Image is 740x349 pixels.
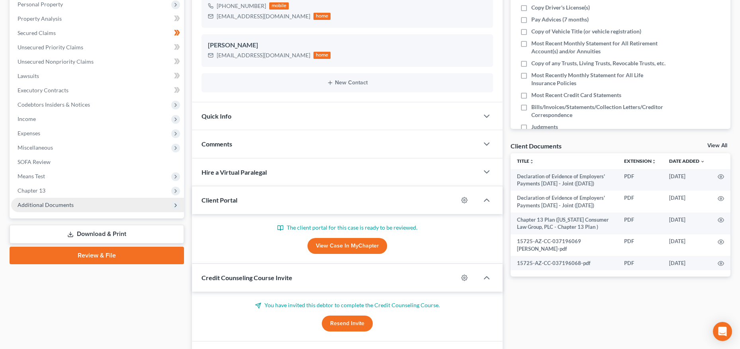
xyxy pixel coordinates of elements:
td: 15725-AZ-CC-037196068-pdf [511,256,618,270]
i: expand_more [700,159,705,164]
a: Unsecured Nonpriority Claims [11,55,184,69]
span: Unsecured Nonpriority Claims [18,58,94,65]
td: Declaration of Evidence of Employers' Payments [DATE] - Joint ([DATE]) [511,191,618,213]
td: [DATE] [663,256,711,270]
a: Review & File [10,247,184,264]
div: [EMAIL_ADDRESS][DOMAIN_NAME] [217,51,310,59]
td: PDF [618,256,663,270]
td: [DATE] [663,234,711,256]
button: Resend Invite [322,316,373,331]
span: Hire a Virtual Paralegal [202,168,267,176]
span: Most Recently Monthly Statement for All Life Insurance Policies [531,71,669,87]
td: PDF [618,169,663,191]
span: Property Analysis [18,15,62,22]
a: SOFA Review [11,155,184,169]
button: New Contact [208,80,487,86]
span: Secured Claims [18,29,56,36]
a: Property Analysis [11,12,184,26]
span: Unsecured Priority Claims [18,44,83,51]
span: Executory Contracts [18,87,69,94]
span: Miscellaneous [18,144,53,151]
div: home [313,52,331,59]
span: Bills/Invoices/Statements/Collection Letters/Creditor Correspondence [531,103,669,119]
span: Additional Documents [18,201,74,208]
div: Client Documents [511,142,562,150]
span: Expenses [18,130,40,136]
td: PDF [618,234,663,256]
span: Codebtors Insiders & Notices [18,101,90,108]
td: [DATE] [663,191,711,213]
a: Download & Print [10,225,184,244]
span: Client Portal [202,196,237,204]
span: Copy Driver's License(s) [531,4,590,12]
a: View All [707,143,727,148]
span: Copy of any Trusts, Living Trusts, Revocable Trusts, etc. [531,59,666,67]
i: unfold_more [529,159,534,164]
span: Comments [202,140,232,148]
a: Unsecured Priority Claims [11,40,184,55]
span: Credit Counseling Course Invite [202,274,292,281]
div: Open Intercom Messenger [713,322,732,341]
div: home [313,13,331,20]
a: Secured Claims [11,26,184,40]
a: Lawsuits [11,69,184,83]
td: PDF [618,191,663,213]
a: Titleunfold_more [517,158,534,164]
td: Chapter 13 Plan ([US_STATE] Consumer Law Group, PLC - Chapter 13 Plan ) [511,213,618,234]
td: [DATE] [663,169,711,191]
div: [PERSON_NAME] [208,41,487,50]
a: Extensionunfold_more [624,158,656,164]
a: View Case in MyChapter [307,238,387,254]
div: [EMAIL_ADDRESS][DOMAIN_NAME] [217,12,310,20]
span: Income [18,115,36,122]
span: Copy of Vehicle Title (or vehicle registration) [531,27,641,35]
div: [PHONE_NUMBER] [217,2,266,10]
p: The client portal for this case is ready to be reviewed. [202,224,493,232]
td: Declaration of Evidence of Employers' Payments [DATE] - Joint ([DATE]) [511,169,618,191]
a: Date Added expand_more [669,158,705,164]
span: Quick Info [202,112,231,120]
span: Means Test [18,173,45,179]
span: SOFA Review [18,158,51,165]
span: Judgments [531,123,558,131]
p: You have invited this debtor to complete the Credit Counseling Course. [202,301,493,309]
span: Most Recent Monthly Statement for All Retirement Account(s) and/or Annuities [531,39,669,55]
i: unfold_more [652,159,656,164]
a: Executory Contracts [11,83,184,97]
span: Lawsuits [18,72,39,79]
td: PDF [618,213,663,234]
span: Most Recent Credit Card Statements [531,91,621,99]
span: Chapter 13 [18,187,45,194]
td: 15725-AZ-CC-037196069 [PERSON_NAME]-pdf [511,234,618,256]
div: mobile [269,2,289,10]
td: [DATE] [663,213,711,234]
span: Personal Property [18,1,63,8]
span: Pay Advices (7 months) [531,16,589,23]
